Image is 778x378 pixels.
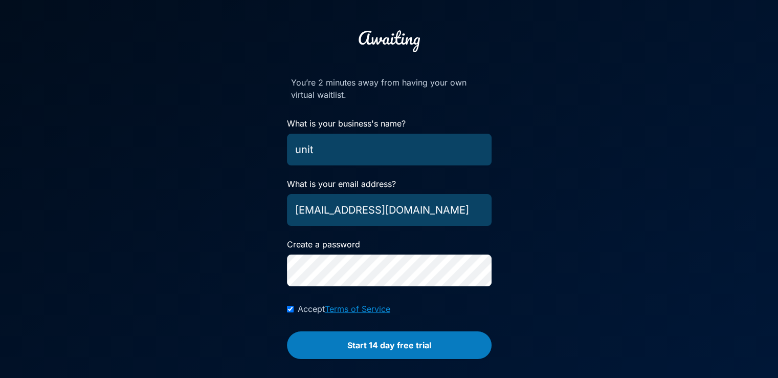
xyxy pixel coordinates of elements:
label: What is your email address? [287,178,492,190]
button: Start 14 day free trial [287,331,492,359]
p: You’re 2 minutes away from having your own virtual waitlist. [287,76,492,101]
a: Terms of Service [325,303,390,315]
label: What is your business's name? [287,117,492,130]
input: AcceptTerms of Service [287,306,294,312]
label: Create a password [287,238,492,250]
span: Accept [298,303,325,315]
